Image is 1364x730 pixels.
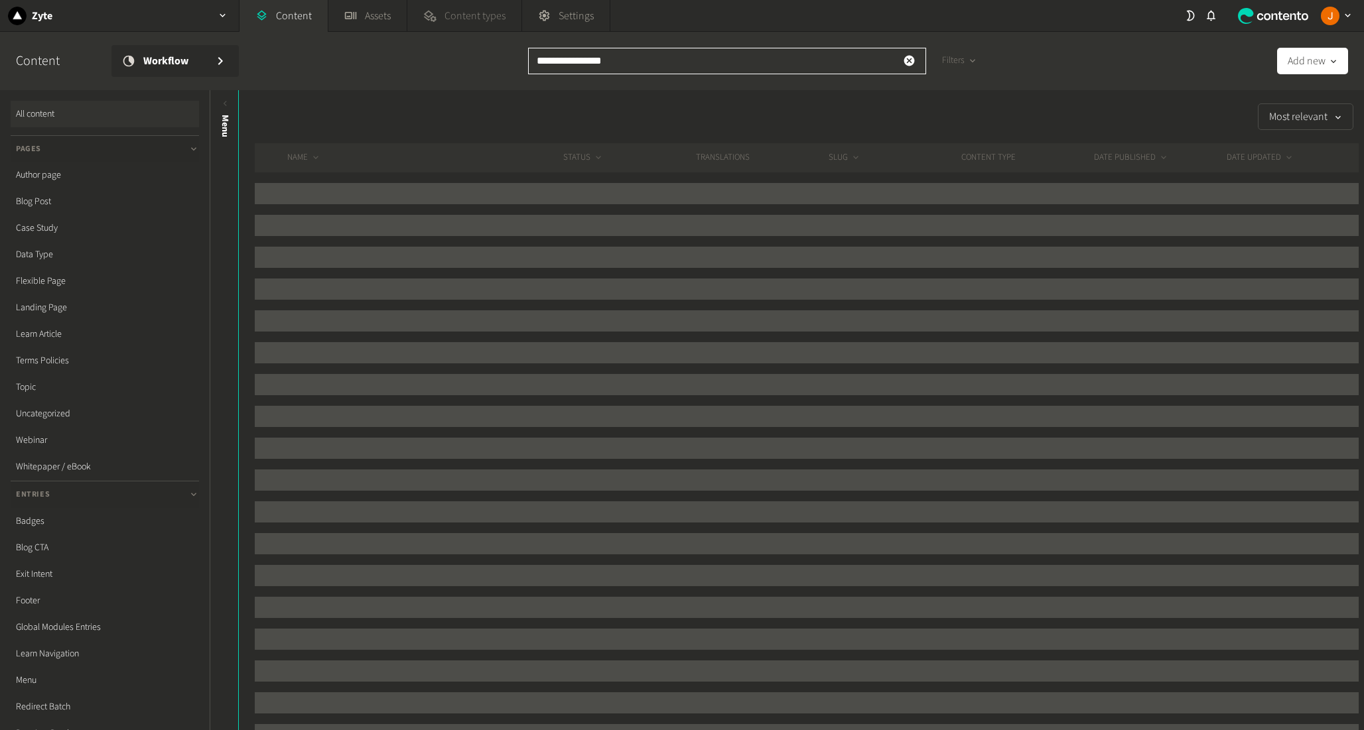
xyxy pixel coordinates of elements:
a: Webinar [11,427,199,454]
button: STATUS [563,151,604,164]
a: Flexible Page [11,268,199,294]
th: CONTENT TYPE [961,143,1093,172]
button: SLUG [829,151,861,164]
a: Author page [11,162,199,188]
button: Add new [1277,48,1348,74]
button: DATE UPDATED [1227,151,1294,164]
a: Terms Policies [11,347,199,374]
span: Pages [16,143,41,155]
img: Zyte [8,7,27,25]
button: NAME [287,151,321,164]
span: Entries [16,489,50,501]
a: Global Modules Entries [11,614,199,640]
span: Filters [942,54,965,68]
span: Menu [218,115,232,137]
a: Blog Post [11,188,199,215]
a: Workflow [111,45,239,77]
a: Footer [11,587,199,614]
a: Blog CTA [11,534,199,561]
span: Settings [559,8,594,24]
a: Badges [11,508,199,534]
a: Redirect Batch [11,694,199,720]
a: Learn Article [11,321,199,347]
button: Filters [931,48,988,74]
button: DATE PUBLISHED [1094,151,1169,164]
a: Exit Intent [11,561,199,587]
a: Case Study [11,215,199,241]
a: Menu [11,667,199,694]
h2: Content [16,51,90,71]
a: Uncategorized [11,400,199,427]
h2: Zyte [32,8,52,24]
a: Topic [11,374,199,400]
img: Josu Escalada [1321,7,1339,25]
a: All content [11,101,199,127]
span: Content types [444,8,506,24]
span: Workflow [143,53,204,69]
a: Data Type [11,241,199,268]
button: Most relevant [1258,103,1353,130]
a: Landing Page [11,294,199,321]
a: Whitepaper / eBook [11,454,199,480]
a: Learn Navigation [11,640,199,667]
th: Translations [695,143,828,172]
